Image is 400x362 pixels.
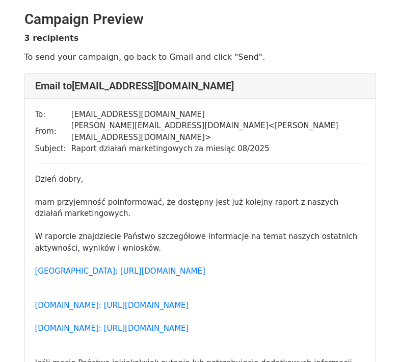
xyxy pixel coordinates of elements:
[24,33,79,43] strong: 3 recipients
[35,109,71,120] td: To:
[35,80,365,92] h4: Email to [EMAIL_ADDRESS][DOMAIN_NAME]
[24,11,376,28] h2: Campaign Preview
[71,109,365,120] td: [EMAIL_ADDRESS][DOMAIN_NAME]
[24,52,376,62] p: To send your campaign, go back to Gmail and click "Send".
[71,143,365,155] td: Raport działań marketingowych za miesiąc 08/2025
[71,120,365,143] td: [PERSON_NAME][EMAIL_ADDRESS][DOMAIN_NAME] < [PERSON_NAME][EMAIL_ADDRESS][DOMAIN_NAME] >
[35,267,205,333] a: [GEOGRAPHIC_DATA]: [URL][DOMAIN_NAME][DOMAIN_NAME]: [URL][DOMAIN_NAME][DOMAIN_NAME]: [URL][DOMAIN...
[35,143,71,155] td: Subject:
[35,120,71,143] td: From:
